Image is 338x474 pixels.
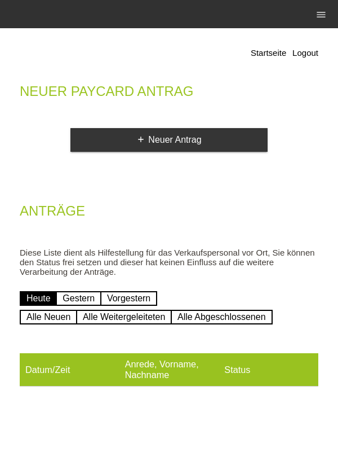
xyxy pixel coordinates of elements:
a: Logout [292,48,318,58]
p: Diese Liste dient als Hilfestellung für das Verkaufspersonal vor Ort, Sie können den Status frei ... [20,248,318,276]
i: menu [315,9,327,20]
h2: Neuer Paycard Antrag [20,86,318,103]
a: addNeuer Antrag [70,128,268,152]
h2: Anträge [20,205,318,222]
i: add [136,135,145,144]
a: Gestern [56,291,101,306]
a: Heute [20,291,57,306]
a: menu [310,11,332,17]
a: Alle Abgeschlossenen [171,310,273,324]
a: Alle Weitergeleiteten [76,310,172,324]
a: Alle Neuen [20,310,77,324]
th: Datum/Zeit [20,353,119,387]
a: Vorgestern [100,291,157,306]
a: Startseite [251,48,286,58]
th: Status [219,353,318,387]
th: Anrede, Vorname, Nachname [119,353,219,387]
